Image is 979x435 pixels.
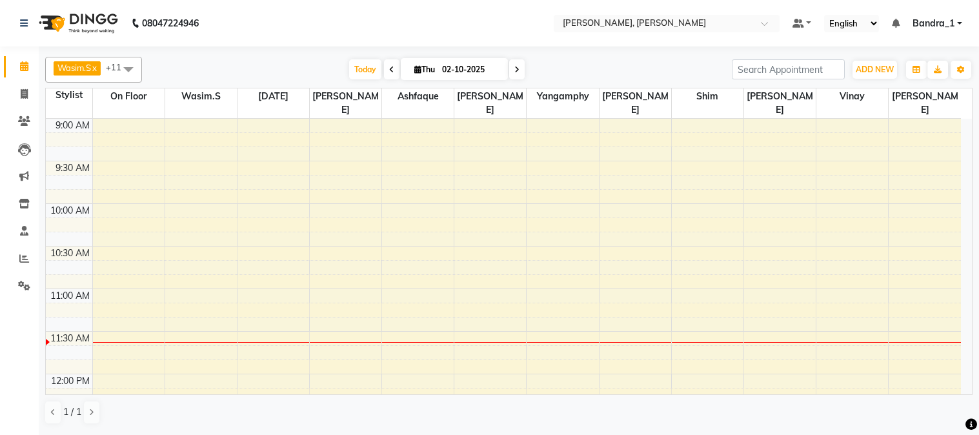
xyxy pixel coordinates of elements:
[142,5,199,41] b: 08047224946
[732,59,845,79] input: Search Appointment
[889,88,961,118] span: [PERSON_NAME]
[91,63,97,73] a: x
[856,65,894,74] span: ADD NEW
[165,88,237,105] span: Wasim.S
[310,88,381,118] span: [PERSON_NAME]
[48,204,92,217] div: 10:00 AM
[600,88,671,118] span: [PERSON_NAME]
[816,88,888,105] span: Vinay
[237,88,309,105] span: [DATE]
[48,247,92,260] div: 10:30 AM
[48,374,92,388] div: 12:00 PM
[853,61,897,79] button: ADD NEW
[53,119,92,132] div: 9:00 AM
[48,332,92,345] div: 11:30 AM
[744,88,816,118] span: [PERSON_NAME]
[913,17,954,30] span: Bandra_1
[382,88,454,105] span: Ashfaque
[349,59,381,79] span: Today
[93,88,165,105] span: On Floor
[106,62,131,72] span: +11
[33,5,121,41] img: logo
[454,88,526,118] span: [PERSON_NAME]
[672,88,743,105] span: Shim
[46,88,92,102] div: Stylist
[63,405,81,419] span: 1 / 1
[48,289,92,303] div: 11:00 AM
[527,88,598,105] span: Yangamphy
[411,65,438,74] span: Thu
[438,60,503,79] input: 2025-10-02
[57,63,91,73] span: Wasim.S
[53,161,92,175] div: 9:30 AM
